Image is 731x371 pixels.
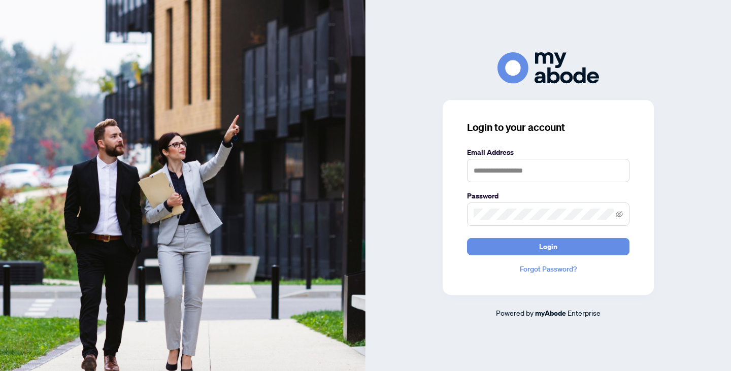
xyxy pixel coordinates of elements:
img: ma-logo [497,52,599,83]
label: Email Address [467,147,629,158]
a: myAbode [535,308,566,319]
label: Password [467,190,629,201]
h3: Login to your account [467,120,629,134]
a: Forgot Password? [467,263,629,275]
span: Powered by [496,308,534,317]
button: Login [467,238,629,255]
span: Login [539,239,557,255]
span: Enterprise [568,308,601,317]
span: eye-invisible [616,211,623,218]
